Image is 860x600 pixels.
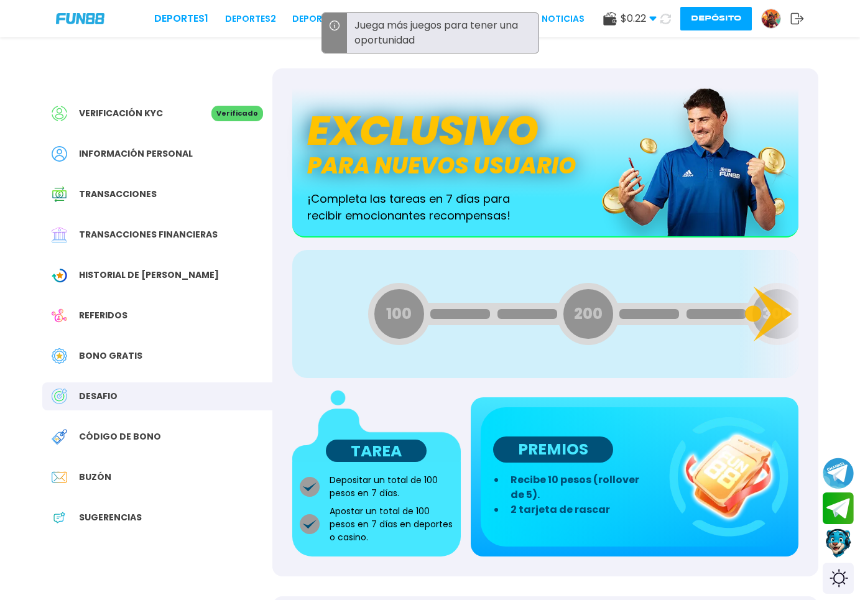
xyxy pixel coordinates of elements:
[211,106,263,121] p: Verificado
[42,99,272,127] a: Verificación KYCVerificado
[56,13,104,24] img: Company Logo
[307,101,539,162] span: Exclusivo
[330,505,453,544] p: Apostar un total de 100 pesos en 7 días en deportes o casino.
[823,563,854,594] div: Switch theme
[542,12,585,25] a: NOTICIAS
[79,511,142,524] span: Sugerencias
[761,9,790,29] a: Avatar
[79,269,219,282] span: Historial de [PERSON_NAME]
[52,267,67,283] img: Wagering Transaction
[52,510,67,525] img: App Feedback
[42,221,272,249] a: Financial TransactionTransacciones financieras
[493,436,613,463] p: PREMIOS
[79,471,111,484] span: Buzón
[762,9,780,28] img: Avatar
[42,342,272,370] a: Free BonusBono Gratis
[823,457,854,489] button: Join telegram channel
[225,12,276,25] a: Deportes2
[79,390,118,403] span: DESAFIO
[347,13,539,53] p: Juega más juegos para tener una oportunidad
[79,228,218,241] span: Transacciones financieras
[52,389,67,404] img: Challenge
[79,349,142,362] span: Bono Gratis
[79,309,127,322] span: Referidos
[79,147,193,160] span: Información personal
[307,149,576,183] span: para nuevos usuario
[42,504,272,532] a: App FeedbackSugerencias
[52,429,67,445] img: Redeem Bonus
[42,423,272,451] a: Redeem BonusCódigo de bono
[386,303,412,325] span: 100
[52,469,67,485] img: Inbox
[42,302,272,330] a: ReferralReferidos
[330,474,453,500] p: Depositar un total de 100 pesos en 7 días.
[621,11,657,26] span: $ 0.22
[42,463,272,491] a: InboxBuzón
[292,390,461,462] img: ZfJrG+Mrt4kE6IqiwAAA==
[79,107,163,120] span: Verificación KYC
[52,227,67,242] img: Financial Transaction
[307,190,524,224] span: ¡Completa las tareas en 7 días para recibir emocionantes recompensas!
[52,146,67,162] img: Personal
[79,430,161,443] span: Código de bono
[506,473,662,502] li: Recibe 10 pesos (rollover de 5).
[42,140,272,168] a: PersonalInformación personal
[823,492,854,525] button: Join telegram
[154,11,208,26] a: Deportes1
[52,308,67,323] img: Referral
[823,527,854,560] button: Contact customer service
[680,7,752,30] button: Depósito
[42,180,272,208] a: Transaction HistoryTransacciones
[326,440,427,462] p: TAREA
[52,348,67,364] img: Free Bonus
[79,188,157,201] span: Transacciones
[602,86,798,236] img: banner_image-fb94e3f3.webp
[42,261,272,289] a: Wagering TransactionHistorial de [PERSON_NAME]
[669,417,788,537] img: fun88_task-3d54b5a9.webp
[52,187,67,202] img: Transaction History
[506,502,662,517] li: 2 tarjeta de rascar
[574,303,603,325] span: 200
[42,382,272,410] a: ChallengeDESAFIO
[292,12,343,25] a: Deportes3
